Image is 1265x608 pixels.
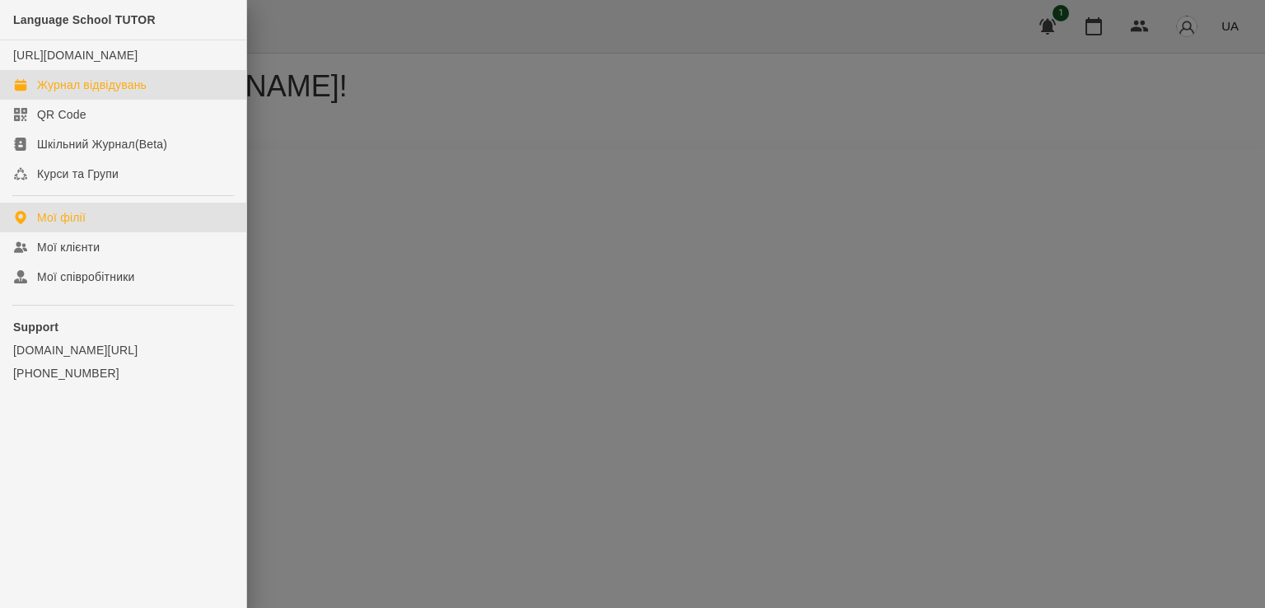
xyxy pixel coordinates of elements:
[37,77,147,93] div: Журнал відвідувань
[13,319,233,335] p: Support
[37,239,100,255] div: Мої клієнти
[37,269,135,285] div: Мої співробітники
[13,342,233,358] a: [DOMAIN_NAME][URL]
[37,136,167,152] div: Шкільний Журнал(Beta)
[37,106,86,123] div: QR Code
[37,166,119,182] div: Курси та Групи
[13,365,233,381] a: [PHONE_NUMBER]
[13,49,138,62] a: [URL][DOMAIN_NAME]
[13,13,156,26] span: Language School TUTOR
[37,209,86,226] div: Мої філії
